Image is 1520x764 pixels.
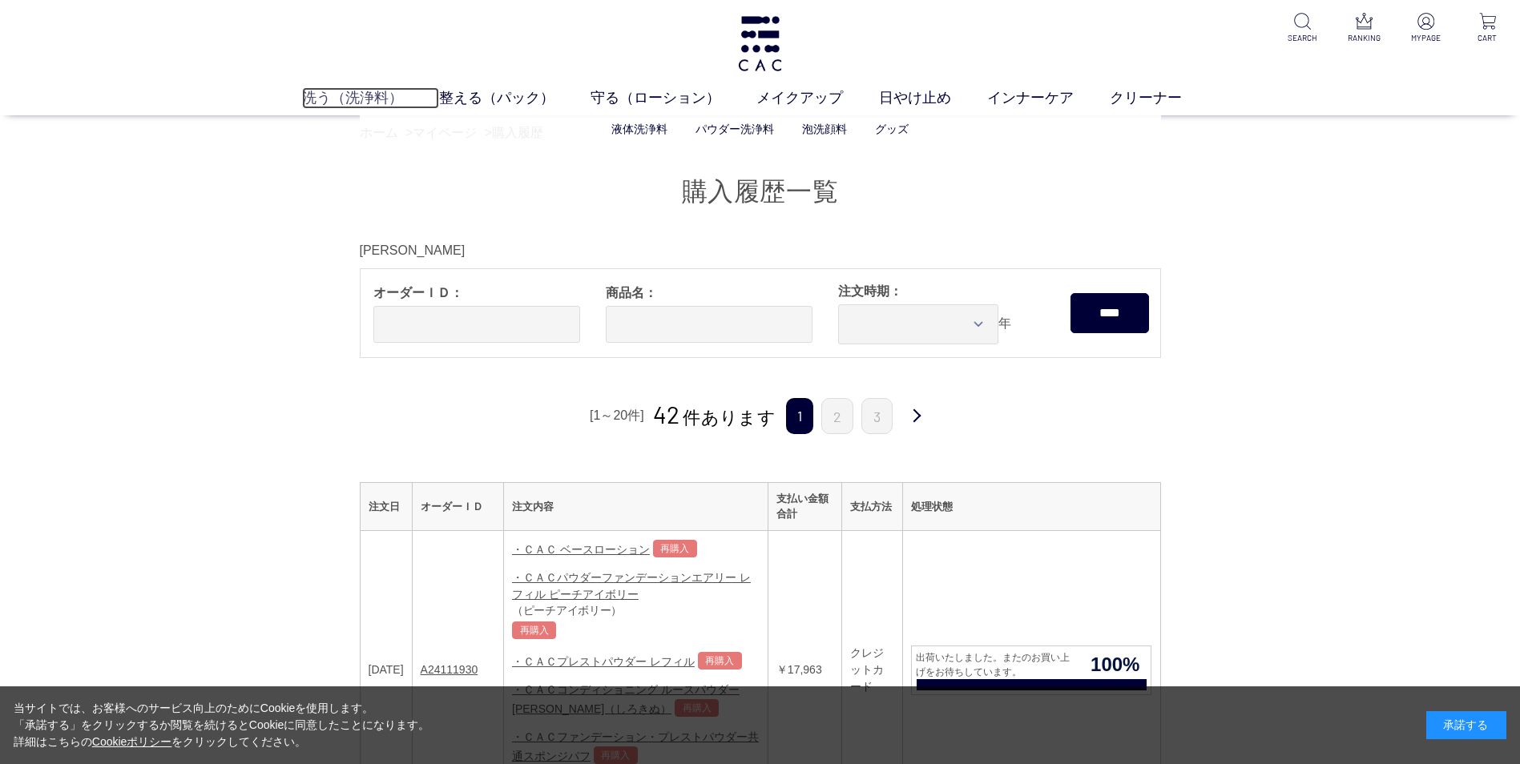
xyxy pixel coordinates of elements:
a: ・ＣＡＣコンディショニング ルースパウダー [PERSON_NAME]（しろきぬ） [512,683,740,715]
a: A24111930 [421,663,478,676]
a: 再購入 [512,621,556,639]
th: 注文日 [360,482,412,530]
span: 1 [786,398,813,434]
th: オーダーＩＤ [412,482,503,530]
a: 再購入 [653,540,697,557]
a: 泡洗顔料 [802,123,847,135]
span: 件あります [653,408,776,428]
a: クリーナー [1110,87,1218,109]
a: SEARCH [1283,13,1322,44]
a: 洗う（洗浄料） [302,87,439,109]
a: 2 [821,398,853,434]
a: ・ＣＡＣパウダーファンデーションエアリー レフィル ピーチアイボリー [512,571,751,601]
div: （ピーチアイボリー） [512,603,760,618]
a: メイクアップ [756,87,879,109]
a: 出荷いたしました。またのお買い上げをお待ちしています。 100% [911,645,1151,695]
img: logo [736,16,784,71]
a: ・ＣＡＣプレストパウダー レフィル [512,655,695,668]
a: パウダー洗浄料 [695,123,774,135]
div: [1～20件] [587,404,647,428]
a: インナーケア [987,87,1110,109]
div: 年 [825,269,1058,357]
a: Cookieポリシー [92,735,172,748]
span: 出荷いたしました。またのお買い上げをお待ちしています。 [912,650,1079,679]
span: 42 [653,400,680,428]
div: [PERSON_NAME] [360,241,1161,260]
th: 注文内容 [504,482,768,530]
div: 承諾する [1426,711,1506,739]
h1: 購入履歴一覧 [360,175,1161,209]
p: SEARCH [1283,32,1322,44]
th: 処理状態 [903,482,1160,530]
a: 守る（ローション） [591,87,756,109]
span: オーダーＩＤ： [373,283,580,303]
a: ・ＣＡＣ ベースローション [512,543,650,556]
span: 注文時期： [838,282,1045,301]
div: 当サイトでは、お客様へのサービス向上のためにCookieを使用します。 「承諾する」をクリックするか閲覧を続けるとCookieに同意したことになります。 詳細はこちらの をクリックしてください。 [14,700,430,750]
a: 次 [901,398,933,436]
a: 整える（パック） [439,87,591,109]
th: 支払方法 [842,482,903,530]
th: 支払い金額合計 [768,482,841,530]
span: 100% [1079,650,1151,679]
a: 液体洗浄料 [611,123,667,135]
a: MYPAGE [1406,13,1445,44]
span: 商品名： [606,283,812,303]
p: CART [1468,32,1507,44]
p: MYPAGE [1406,32,1445,44]
a: 日やけ止め [879,87,987,109]
a: RANKING [1345,13,1384,44]
a: CART [1468,13,1507,44]
a: 3 [861,398,893,434]
a: グッズ [875,123,909,135]
a: 再購入 [698,652,742,670]
p: RANKING [1345,32,1384,44]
